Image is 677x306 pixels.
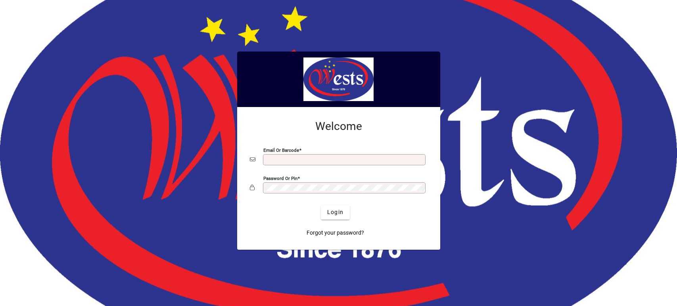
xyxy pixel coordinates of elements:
[321,205,350,220] button: Login
[303,226,367,240] a: Forgot your password?
[327,208,343,216] span: Login
[263,147,299,153] mat-label: Email or Barcode
[307,229,364,237] span: Forgot your password?
[263,175,297,181] mat-label: Password or Pin
[250,120,428,133] h2: Welcome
